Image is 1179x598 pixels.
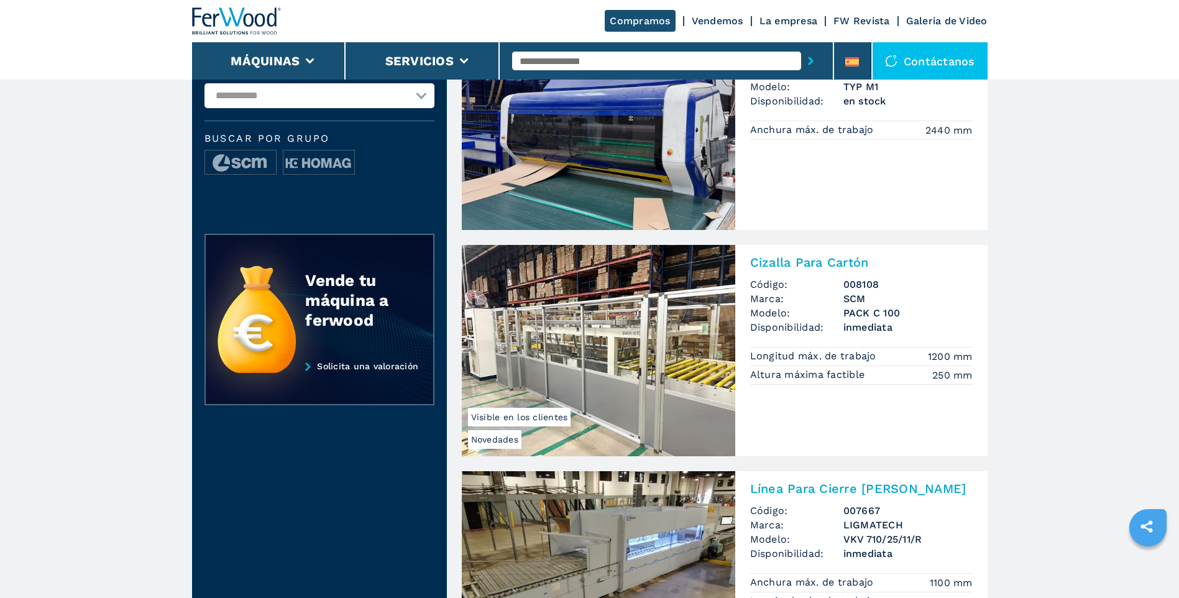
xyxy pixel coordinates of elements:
span: Modelo: [750,80,843,94]
span: Novedades [468,430,521,449]
em: 2440 mm [925,123,973,137]
button: Máquinas [231,53,300,68]
img: image [283,150,354,175]
span: inmediata [843,546,973,561]
img: Cizalla Para Cartón PACKSIZE-EMSIZE TYP M1 [462,19,735,230]
span: Disponibilidad: [750,94,843,108]
p: Altura máxima factible [750,368,868,382]
h3: LIGMATECH [843,518,973,532]
a: Solicita una valoración [204,361,434,406]
span: inmediata [843,320,973,334]
a: Cizalla Para Cartón SCM PACK C 100NovedadesVisible en los clientesCizalla Para CartónCódigo:00810... [462,245,988,456]
em: 1200 mm [928,349,973,364]
span: Disponibilidad: [750,320,843,334]
h3: SCM [843,292,973,306]
div: Contáctanos [873,42,988,80]
a: Vendemos [692,15,743,27]
span: Visible en los clientes [468,408,571,426]
span: Marca: [750,518,843,532]
img: Contáctanos [885,55,897,67]
em: 1100 mm [930,576,973,590]
span: Marca: [750,292,843,306]
span: Buscar por grupo [204,134,434,144]
span: Código: [750,277,843,292]
img: Cizalla Para Cartón SCM PACK C 100 [462,245,735,456]
img: image [205,150,276,175]
p: Anchura máx. de trabajo [750,123,877,137]
h3: TYP M1 [843,80,973,94]
a: Compramos [605,10,675,32]
span: Modelo: [750,532,843,546]
h3: 007667 [843,504,973,518]
img: Ferwood [192,7,282,35]
div: Vende tu máquina a ferwood [305,270,408,330]
p: Longitud máx. de trabajo [750,349,879,363]
h2: Cizalla Para Cartón [750,255,973,270]
a: sharethis [1131,511,1162,542]
h3: 008108 [843,277,973,292]
h2: Línea Para Cierre [PERSON_NAME] [750,481,973,496]
button: submit-button [801,47,820,75]
span: Disponibilidad: [750,546,843,561]
span: Modelo: [750,306,843,320]
a: La empresa [759,15,818,27]
h3: PACK C 100 [843,306,973,320]
p: Anchura máx. de trabajo [750,576,877,589]
iframe: Chat [1126,542,1170,589]
em: 250 mm [932,368,973,382]
span: en stock [843,94,973,108]
button: Servicios [385,53,454,68]
h3: VKV 710/25/11/R [843,532,973,546]
a: Galeria de Video [906,15,988,27]
a: FW Revista [833,15,890,27]
span: Código: [750,504,843,518]
a: Cizalla Para Cartón PACKSIZE-EMSIZE TYP M1Cizalla Para CartónCódigo:008005Marca:PACKSIZE-EMSIZEMo... [462,19,988,230]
